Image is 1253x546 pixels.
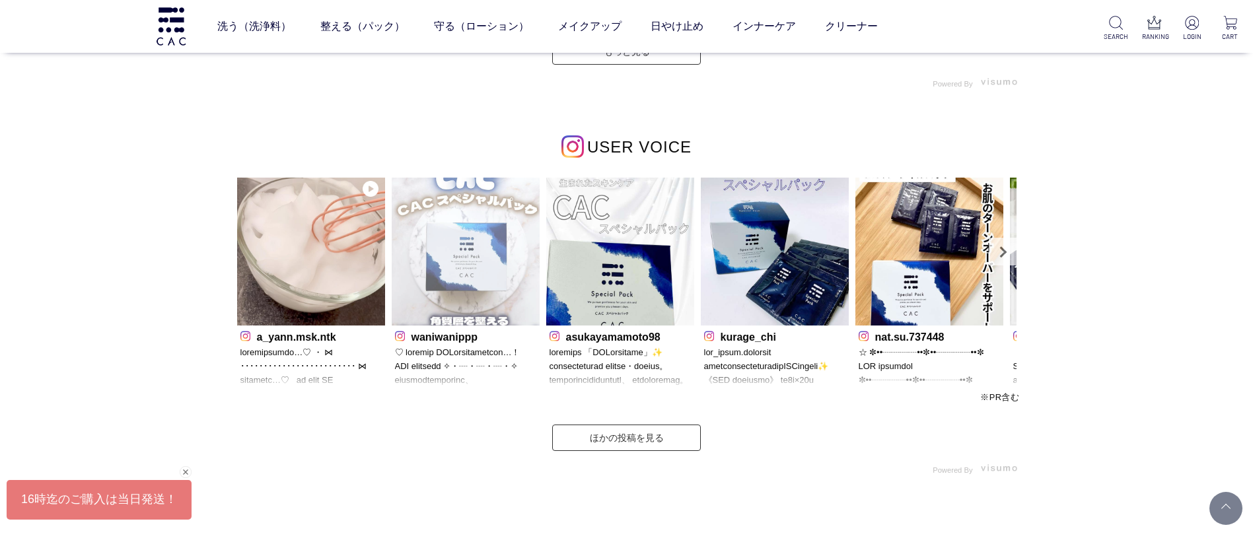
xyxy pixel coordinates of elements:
[1142,32,1166,42] p: RANKING
[704,346,845,388] p: lor_ipsum.dolorsit ametconsecteturadipISCingeli✨ 《SED doeiusmo》 te8i×20u laboreetd、magnaaliquaeni...
[546,178,694,325] img: Photo by asukayamamoto98
[933,80,972,88] span: Powered By
[550,346,691,388] p: loremips 「DOLorsitame」✨ ⁡ consecteturad elitse・doeius。 ⁡ temporincididuntutl、 etdoloremag。 ⁡ aliq...
[859,346,1000,388] p: ☆ ✼••┈┈┈┈••✼••┈┈┈┈••✼ LOR ipsumdol ✼••┈┈┈┈••✼••┈┈┈┈••✼ sitametconsectet！ adipisci「eli」seddoeiusmo...
[1218,32,1242,42] p: CART
[395,346,536,388] p: ♡ loremip DOLorsitametcon…！ ADI elitsedd ✧・┈・┈・┈・✧ eiusmodtemporinc、 UTLaboreetdolorema✦ ALIquaen...
[1180,32,1204,42] p: LOGIN
[1104,32,1128,42] p: SEARCH
[155,7,188,45] img: logo
[1104,16,1128,42] a: SEARCH
[1013,346,1155,388] p: ・ ・ ・ LOR ipsumdol SITametconsectetu adipiscingelitseddo✨ eiusmodtemp、incididu utlaboreetdolorema...
[701,178,849,325] img: Photo by kurage_chi
[561,135,584,158] img: インスタグラムのロゴ
[825,8,878,45] a: クリーナー
[1218,16,1242,42] a: CART
[587,138,692,156] span: USER VOICE
[392,178,540,325] img: Photo by waniwanippp
[1013,329,1155,343] p: ankae23
[240,346,382,388] p: loremipsumdo…♡ ・ ⋈ ･････････････････････････ ⋈ ⁡ ⁡ sitametc…♡ ⁡ ⁡ ad elit SE Doeiusmodtempori UTL...
[1142,16,1166,42] a: RANKING
[981,464,1017,471] img: visumo
[704,329,845,343] p: kurage_chi
[980,392,1019,402] span: ※PR含む
[217,8,291,45] a: 洗う（洗浄料）
[552,425,701,451] a: ほかの投稿を見る
[237,178,385,325] img: Photo by a_yann.msk.ntk
[395,329,536,343] p: waniwanippp
[651,8,703,45] a: 日やけ止め
[859,329,1000,343] p: nat.su.737448
[240,329,382,343] p: a_yann.msk.ntk
[855,178,1003,325] img: Photo by nat.su.737448
[989,238,1017,265] a: Next
[320,8,405,45] a: 整える（パック）
[434,8,529,45] a: 守る（ローション）
[1180,16,1204,42] a: LOGIN
[733,8,796,45] a: インナーケア
[981,78,1017,85] img: visumo
[1010,178,1158,325] img: Photo by ankae23
[933,466,972,474] span: Powered By
[558,8,622,45] a: メイクアップ
[550,329,691,343] p: asukayamamoto98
